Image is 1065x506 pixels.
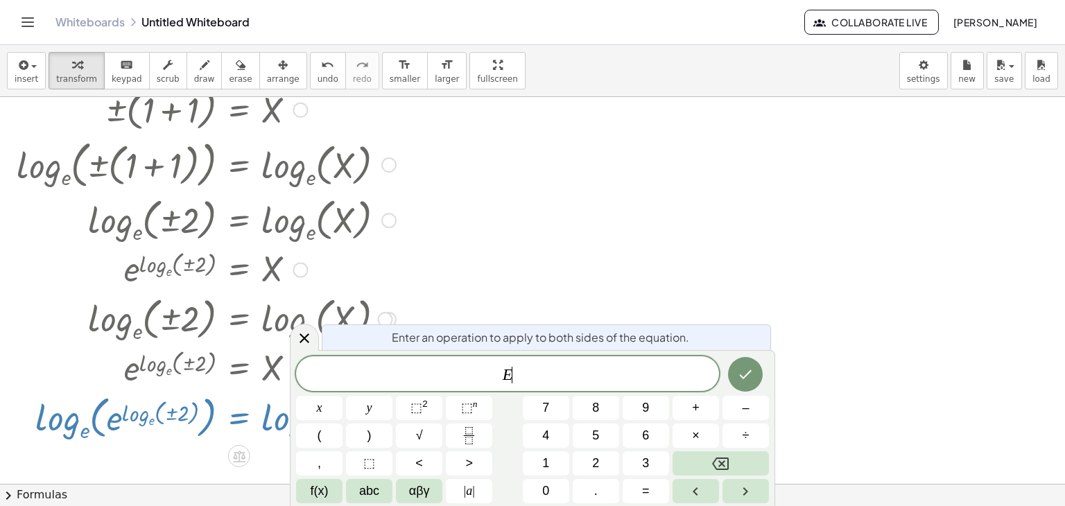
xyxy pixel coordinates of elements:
[523,396,569,420] button: 7
[573,396,619,420] button: 8
[427,52,467,89] button: format_sizelarger
[594,482,598,500] span: .
[396,396,442,420] button: Squared
[542,454,549,473] span: 1
[345,52,379,89] button: redoredo
[104,52,150,89] button: keyboardkeypad
[440,57,453,73] i: format_size
[623,451,669,476] button: 3
[692,426,700,445] span: ×
[296,479,343,503] button: Functions
[311,482,329,500] span: f(x)
[296,396,343,420] button: x
[899,52,948,89] button: settings
[382,52,428,89] button: format_sizesmaller
[573,451,619,476] button: 2
[398,57,411,73] i: format_size
[120,57,133,73] i: keyboard
[318,74,338,84] span: undo
[523,424,569,448] button: 4
[722,479,769,503] button: Right arrow
[446,424,492,448] button: Fraction
[55,15,125,29] a: Whiteboards
[409,482,430,500] span: αβγ
[221,52,259,89] button: erase
[623,396,669,420] button: 9
[623,424,669,448] button: 6
[367,399,372,417] span: y
[542,399,549,417] span: 7
[321,57,334,73] i: undo
[310,52,346,89] button: undoundo
[673,424,719,448] button: Times
[396,451,442,476] button: Less than
[435,74,459,84] span: larger
[673,479,719,503] button: Left arrow
[951,52,984,89] button: new
[573,424,619,448] button: 5
[464,484,467,498] span: |
[363,454,375,473] span: ⬚
[396,479,442,503] button: Greek alphabet
[907,74,940,84] span: settings
[112,74,142,84] span: keypad
[469,52,525,89] button: fullscreen
[296,451,343,476] button: ,
[987,52,1022,89] button: save
[415,454,423,473] span: <
[642,454,649,473] span: 3
[446,396,492,420] button: Superscript
[359,482,379,500] span: abc
[446,479,492,503] button: Absolute value
[573,479,619,503] button: .
[942,10,1048,35] button: [PERSON_NAME]
[742,399,749,417] span: –
[318,454,321,473] span: ,
[743,426,750,445] span: ÷
[592,399,599,417] span: 8
[346,396,392,420] button: y
[422,399,428,409] sup: 2
[353,74,372,84] span: redo
[410,401,422,415] span: ⬚
[259,52,307,89] button: arrange
[523,479,569,503] button: 0
[149,52,187,89] button: scrub
[229,74,252,84] span: erase
[503,365,513,383] var: E
[472,484,475,498] span: |
[592,426,599,445] span: 5
[15,74,38,84] span: insert
[994,74,1014,84] span: save
[958,74,976,84] span: new
[722,424,769,448] button: Divide
[356,57,369,73] i: redo
[416,426,423,445] span: √
[49,52,105,89] button: transform
[816,16,927,28] span: Collaborate Live
[673,396,719,420] button: Plus
[623,479,669,503] button: Equals
[56,74,97,84] span: transform
[194,74,215,84] span: draw
[642,399,649,417] span: 9
[464,482,475,500] span: a
[642,482,650,500] span: =
[722,396,769,420] button: Minus
[446,451,492,476] button: Greater than
[296,424,343,448] button: (
[346,424,392,448] button: )
[692,399,700,417] span: +
[187,52,223,89] button: draw
[804,10,939,35] button: Collaborate Live
[317,399,322,417] span: x
[673,451,769,476] button: Backspace
[542,426,549,445] span: 4
[465,454,473,473] span: >
[267,74,300,84] span: arrange
[346,479,392,503] button: Alphabet
[17,11,39,33] button: Toggle navigation
[953,16,1037,28] span: [PERSON_NAME]
[542,482,549,500] span: 0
